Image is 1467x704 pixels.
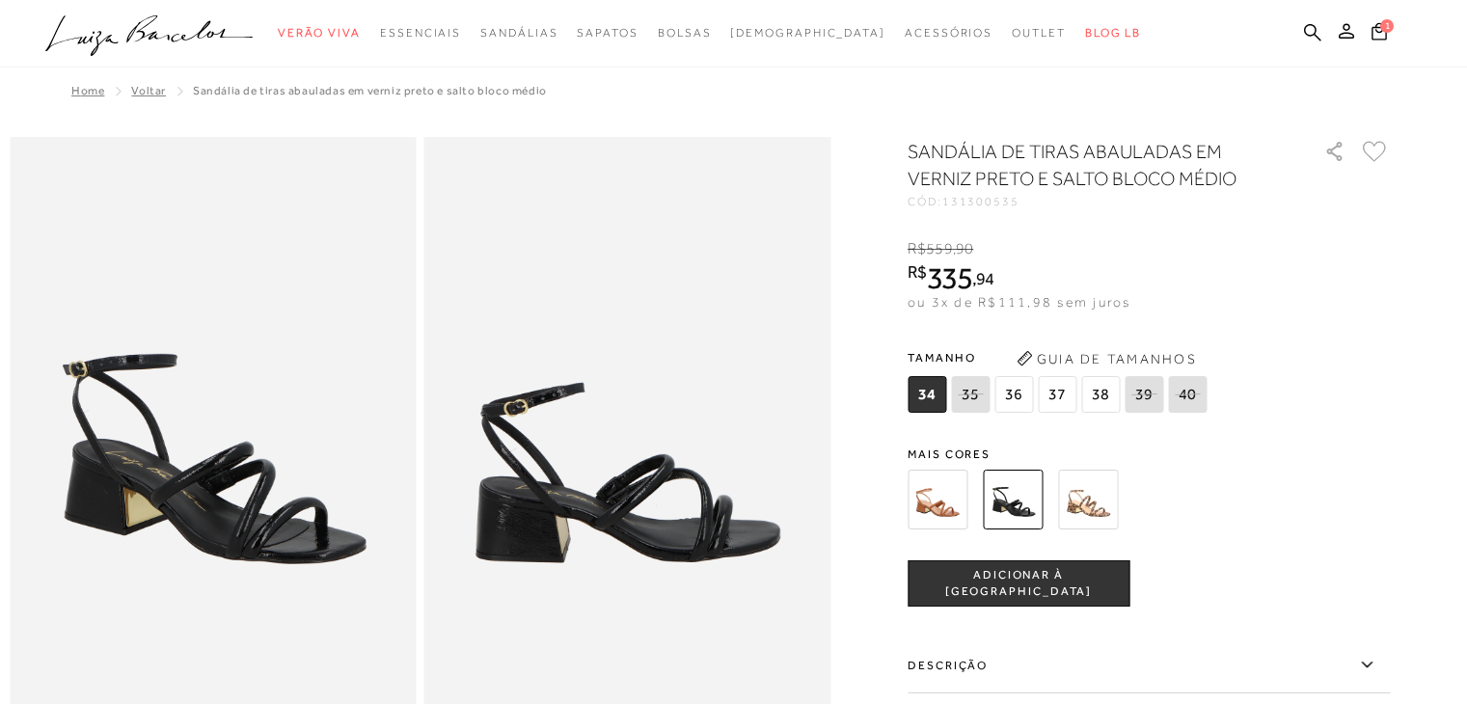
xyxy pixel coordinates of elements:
span: ou 3x de R$111,98 sem juros [908,294,1130,310]
button: Guia de Tamanhos [1010,343,1203,374]
span: 38 [1081,376,1120,413]
i: R$ [908,240,926,257]
button: ADICIONAR À [GEOGRAPHIC_DATA] [908,560,1129,607]
a: categoryNavScreenReaderText [380,15,461,51]
span: Outlet [1012,26,1066,40]
a: Home [71,84,104,97]
button: 1 [1366,21,1393,47]
span: 39 [1125,376,1163,413]
span: 35 [951,376,990,413]
a: noSubCategoriesText [730,15,885,51]
span: Verão Viva [278,26,361,40]
a: categoryNavScreenReaderText [480,15,557,51]
span: Essenciais [380,26,461,40]
a: categoryNavScreenReaderText [658,15,712,51]
span: Tamanho [908,343,1211,372]
a: categoryNavScreenReaderText [1012,15,1066,51]
span: ADICIONAR À [GEOGRAPHIC_DATA] [909,567,1128,601]
img: SANDÁLIA DE TIRAS ABAULADAS EM VERNIZ PRETO E SALTO BLOCO MÉDIO [983,470,1043,529]
i: , [953,240,974,257]
span: 335 [927,260,972,295]
span: 34 [908,376,946,413]
img: SANDÁLIA SALTO MÉDIO ONÇA [1058,470,1118,529]
a: BLOG LB [1085,15,1141,51]
span: Bolsas [658,26,712,40]
span: 90 [956,240,973,257]
i: R$ [908,263,927,281]
label: Descrição [908,637,1390,693]
span: Mais cores [908,448,1390,460]
span: 559 [926,240,952,257]
span: BLOG LB [1085,26,1141,40]
h1: SANDÁLIA DE TIRAS ABAULADAS EM VERNIZ PRETO E SALTO BLOCO MÉDIO [908,138,1269,192]
span: 37 [1038,376,1076,413]
a: categoryNavScreenReaderText [278,15,361,51]
a: Voltar [131,84,166,97]
i: , [972,270,994,287]
a: categoryNavScreenReaderText [577,15,638,51]
span: 40 [1168,376,1207,413]
div: CÓD: [908,196,1293,207]
img: SANDÁLIA DE TIRAS ABAULADAS EM VERNIZ CARAMELO E SALTO BLOCO MÉDIO [908,470,967,529]
span: 131300535 [942,195,1019,208]
span: Sapatos [577,26,638,40]
span: 94 [976,268,994,288]
span: Acessórios [905,26,992,40]
span: 1 [1380,19,1394,33]
span: [DEMOGRAPHIC_DATA] [730,26,885,40]
a: categoryNavScreenReaderText [905,15,992,51]
span: Sandálias [480,26,557,40]
span: 36 [994,376,1033,413]
span: SANDÁLIA DE TIRAS ABAULADAS EM VERNIZ PRETO E SALTO BLOCO MÉDIO [193,84,547,97]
